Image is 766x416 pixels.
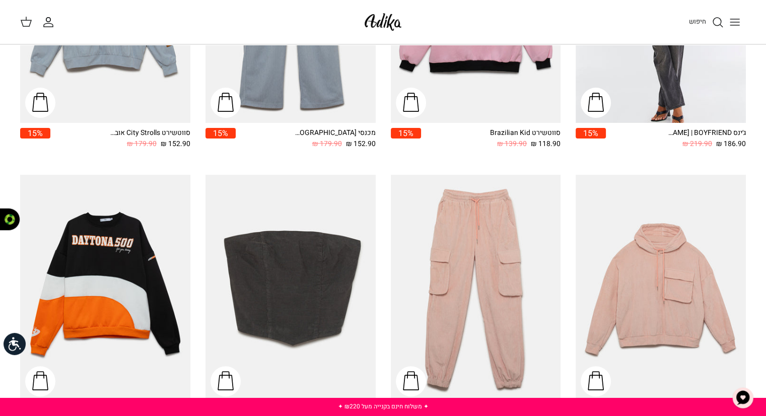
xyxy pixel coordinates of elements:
span: 15% [576,128,606,138]
span: 179.90 ₪ [312,138,342,150]
a: סווטשירט Walking On Marshmallow [576,175,746,401]
span: 15% [391,128,421,138]
a: החשבון שלי [42,16,58,28]
a: 15% [576,128,606,150]
a: מכנסי [GEOGRAPHIC_DATA] 152.90 ₪ 179.90 ₪ [236,128,376,150]
span: 219.90 ₪ [682,138,712,150]
div: סווטשירט Brazilian Kid [480,128,561,138]
div: סווטשירט City Strolls אוברסייז [110,128,190,138]
span: 118.90 ₪ [531,138,561,150]
div: ג׳ינס All Or Nothing [PERSON_NAME] | BOYFRIEND [665,128,746,138]
a: 15% [205,128,236,150]
div: מכנסי [GEOGRAPHIC_DATA] [295,128,376,138]
a: סווטשירט City Strolls אוברסייז 152.90 ₪ 179.90 ₪ [50,128,190,150]
span: 15% [205,128,236,138]
span: 186.90 ₪ [716,138,746,150]
span: 179.90 ₪ [127,138,157,150]
button: צ'אט [728,383,758,413]
a: ג׳ינס All Or Nothing [PERSON_NAME] | BOYFRIEND 186.90 ₪ 219.90 ₪ [606,128,746,150]
span: 15% [20,128,50,138]
a: 15% [391,128,421,150]
span: 152.90 ₪ [161,138,190,150]
a: טופ סטרפלס Nostalgic Feels קורדרוי [205,175,376,401]
span: 152.90 ₪ [346,138,376,150]
a: סווטשירט Winning Race אוברסייז [20,175,190,401]
span: חיפוש [689,17,706,26]
a: ✦ משלוח חינם בקנייה מעל ₪220 ✦ [337,402,428,411]
a: חיפוש [689,16,724,28]
a: 15% [20,128,50,150]
span: 139.90 ₪ [497,138,527,150]
img: Adika IL [362,10,404,34]
a: מכנסי טרנינג Walking On Marshmallow [391,175,561,401]
a: סווטשירט Brazilian Kid 118.90 ₪ 139.90 ₪ [421,128,561,150]
button: Toggle menu [724,11,746,33]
